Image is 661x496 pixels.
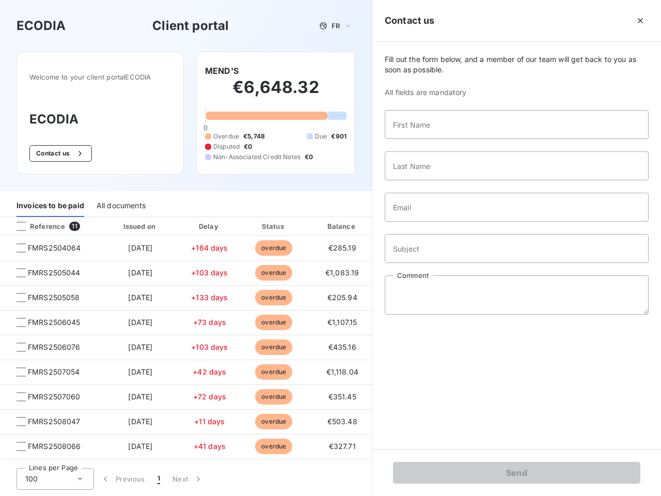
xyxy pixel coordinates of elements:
span: [DATE] [128,367,152,376]
span: overdue [255,364,292,380]
span: [DATE] [128,293,152,302]
span: €327.71 [329,442,356,451]
span: FMRS2508047 [28,416,81,427]
span: Fill out the form below, and a member of our team will get back to you as soon as possible. [385,54,649,75]
input: placeholder [385,151,649,180]
span: [DATE] [128,392,152,401]
span: €0 [244,142,252,151]
span: [DATE] [128,442,152,451]
span: FMRS2505058 [28,292,80,303]
span: overdue [255,339,292,355]
span: +103 days [191,343,228,351]
h3: Client portal [152,17,229,35]
span: FMRS2507060 [28,392,81,402]
div: Balance [309,221,376,231]
span: overdue [255,414,292,429]
span: [DATE] [128,343,152,351]
span: Non-Associated Credit Notes [213,152,301,162]
span: €5,748 [243,132,265,141]
button: Contact us [29,145,92,162]
div: Reference [8,222,65,231]
span: FMRS2506076 [28,342,81,352]
span: +42 days [193,367,226,376]
span: 0 [203,123,208,132]
div: Status [243,221,305,231]
span: Due [315,132,327,141]
span: overdue [255,439,292,454]
input: placeholder [385,193,649,222]
span: [DATE] [128,268,152,277]
span: overdue [255,315,292,330]
span: FMRS2506045 [28,317,81,328]
span: €901 [331,132,347,141]
span: FMRS2504064 [28,243,81,253]
span: overdue [255,240,292,256]
span: €1,083.19 [325,268,359,277]
span: €205.94 [327,293,357,302]
span: overdue [255,389,292,405]
h2: €6,648.32 [205,77,347,108]
span: +73 days [193,318,226,327]
span: Disputed [213,142,240,151]
span: €0 [305,152,313,162]
div: All documents [97,195,146,217]
span: overdue [255,290,292,305]
div: Invoices to be paid [17,195,84,217]
span: +133 days [191,293,228,302]
span: €503.48 [327,417,357,426]
button: 1 [151,468,166,490]
span: FMRS2507054 [28,367,80,377]
span: +164 days [191,243,228,252]
button: Previous [94,468,151,490]
span: €285.19 [328,243,356,252]
span: +11 days [194,417,225,426]
span: €435.16 [328,343,356,351]
span: overdue [255,265,292,281]
span: [DATE] [128,417,152,426]
span: +103 days [191,268,228,277]
span: 11 [69,222,80,231]
div: Delay [180,221,239,231]
span: FMRS2508066 [28,441,81,452]
span: 100 [25,474,38,484]
span: €1,107.15 [327,318,357,327]
button: Next [166,468,210,490]
h6: MEND'S [205,65,239,77]
h3: ECODIA [17,17,66,35]
input: placeholder [385,234,649,263]
span: €351.45 [328,392,356,401]
span: FMRS2505044 [28,268,81,278]
span: +41 days [194,442,226,451]
h3: ECODIA [29,110,171,129]
div: Issued on [105,221,176,231]
span: [DATE] [128,243,152,252]
span: Overdue [213,132,239,141]
span: 1 [158,474,160,484]
button: Send [393,462,640,484]
span: Welcome to your client portal ECODIA [29,73,171,81]
span: +72 days [193,392,226,401]
span: FR [332,22,340,30]
input: placeholder [385,110,649,139]
span: €1,118.04 [326,367,358,376]
h5: Contact us [385,13,435,28]
span: All fields are mandatory [385,87,649,98]
span: [DATE] [128,318,152,327]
